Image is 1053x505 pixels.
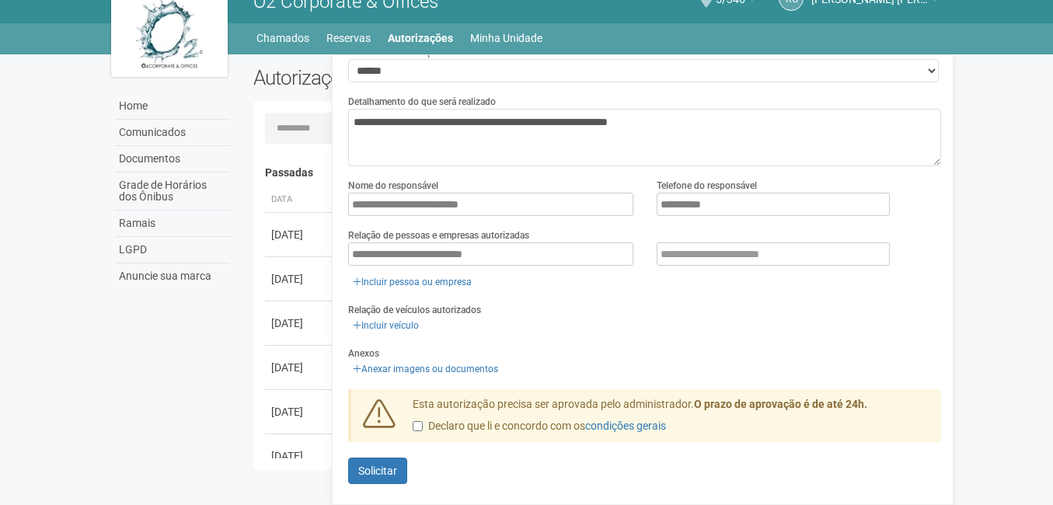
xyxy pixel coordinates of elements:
[348,95,496,109] label: Detalhamento do que será realizado
[470,27,542,49] a: Minha Unidade
[271,315,329,331] div: [DATE]
[253,66,586,89] h2: Autorizações
[271,271,329,287] div: [DATE]
[271,448,329,464] div: [DATE]
[115,120,230,146] a: Comunicados
[115,263,230,289] a: Anuncie sua marca
[694,398,867,410] strong: O prazo de aprovação é de até 24h.
[115,93,230,120] a: Home
[271,404,329,420] div: [DATE]
[326,27,371,49] a: Reservas
[348,347,379,360] label: Anexos
[115,146,230,172] a: Documentos
[115,172,230,211] a: Grade de Horários dos Ônibus
[348,179,438,193] label: Nome do responsável
[388,27,453,49] a: Autorizações
[413,419,666,434] label: Declaro que li e concordo com os
[256,27,309,49] a: Chamados
[271,360,329,375] div: [DATE]
[115,211,230,237] a: Ramais
[348,360,503,378] a: Anexar imagens ou documentos
[265,187,335,213] th: Data
[115,237,230,263] a: LGPD
[265,167,931,179] h4: Passadas
[348,273,476,291] a: Incluir pessoa ou empresa
[358,465,397,477] span: Solicitar
[271,227,329,242] div: [DATE]
[348,303,481,317] label: Relação de veículos autorizados
[657,179,757,193] label: Telefone do responsável
[585,420,666,432] a: condições gerais
[348,228,529,242] label: Relação de pessoas e empresas autorizadas
[348,317,424,334] a: Incluir veículo
[348,458,407,484] button: Solicitar
[401,397,942,442] div: Esta autorização precisa ser aprovada pelo administrador.
[413,421,423,431] input: Declaro que li e concordo com oscondições gerais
